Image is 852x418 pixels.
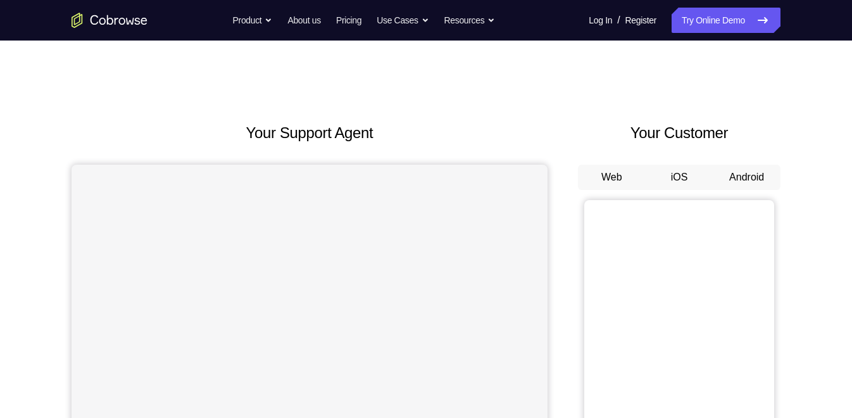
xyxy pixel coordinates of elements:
a: Go to the home page [72,13,147,28]
h2: Your Support Agent [72,122,548,144]
a: Log In [589,8,612,33]
span: / [617,13,620,28]
a: Pricing [336,8,361,33]
button: Product [233,8,273,33]
button: iOS [646,165,713,190]
button: Use Cases [377,8,429,33]
button: Resources [444,8,496,33]
button: Android [713,165,780,190]
button: Web [578,165,646,190]
a: Try Online Demo [672,8,780,33]
a: About us [287,8,320,33]
h2: Your Customer [578,122,780,144]
a: Register [625,8,656,33]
